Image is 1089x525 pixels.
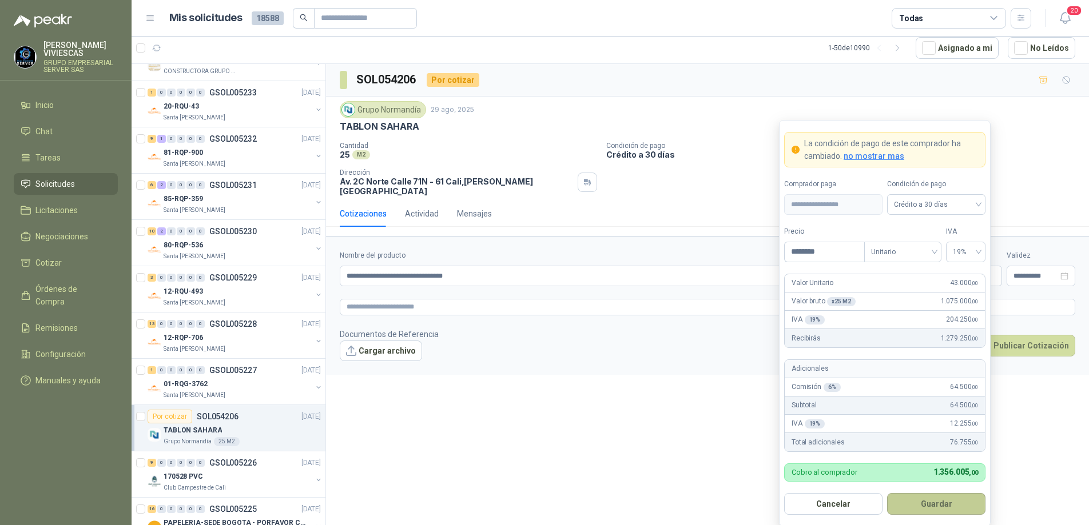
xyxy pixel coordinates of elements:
[164,194,203,205] p: 85-RQP-359
[950,382,978,392] span: 64.500
[164,344,225,354] p: Santa [PERSON_NAME]
[971,316,978,323] span: ,00
[209,320,257,328] p: GSOL005228
[899,12,923,25] div: Todas
[971,335,978,342] span: ,00
[14,121,118,142] a: Chat
[157,505,166,513] div: 0
[950,418,978,429] span: 12.255
[340,177,573,196] p: Av. 2C Norte Calle 71N - 61 Cali , [PERSON_NAME][GEOGRAPHIC_DATA]
[209,459,257,467] p: GSOL005226
[792,382,841,392] p: Comisión
[35,257,62,269] span: Cotizar
[164,437,212,446] p: Grupo Normandía
[792,278,833,288] p: Valor Unitario
[340,142,597,150] p: Cantidad
[431,105,474,115] p: 29 ago, 2025
[340,250,842,261] label: Nombre del producto
[792,418,825,429] p: IVA
[971,298,978,304] span: ,00
[167,366,176,374] div: 0
[301,411,321,422] p: [DATE]
[209,135,257,143] p: GSOL005232
[35,125,53,138] span: Chat
[148,363,323,400] a: 1 0 0 0 0 0 GSOL005227[DATE] Company Logo01-RQG-3762Santa [PERSON_NAME]
[148,317,323,354] a: 13 0 0 0 0 0 GSOL005228[DATE] Company Logo12-RQP-706Santa [PERSON_NAME]
[209,227,257,235] p: GSOL005230
[14,173,118,195] a: Solicitudes
[828,39,907,57] div: 1 - 50 de 10990
[887,493,985,515] button: Guardar
[177,366,185,374] div: 0
[164,286,203,297] p: 12-RQU-493
[950,400,978,411] span: 64.500
[35,178,75,190] span: Solicitudes
[252,11,284,25] span: 18588
[301,272,321,283] p: [DATE]
[148,505,156,513] div: 16
[164,147,203,158] p: 81-RQP-900
[164,67,236,76] p: CONSTRUCTORA GRUPO FIP
[164,113,225,122] p: Santa [PERSON_NAME]
[356,71,418,89] h3: SOL054206
[164,159,225,169] p: Santa [PERSON_NAME]
[209,274,257,282] p: GSOL005229
[148,274,156,282] div: 3
[971,439,978,446] span: ,00
[148,132,323,169] a: 9 1 0 0 0 0 GSOL005232[DATE] Company Logo81-RQP-900Santa [PERSON_NAME]
[186,135,195,143] div: 0
[148,58,161,71] img: Company Logo
[784,226,864,237] label: Precio
[209,505,257,513] p: GSOL005225
[1055,8,1075,29] button: 20
[196,505,205,513] div: 0
[196,459,205,467] div: 0
[196,366,205,374] div: 0
[805,419,825,428] div: 19 %
[148,459,156,467] div: 9
[35,99,54,111] span: Inicio
[987,335,1075,356] button: Publicar Cotización
[148,89,156,97] div: 1
[148,135,156,143] div: 9
[784,493,883,515] button: Cancelar
[35,204,78,217] span: Licitaciones
[167,320,176,328] div: 0
[340,169,573,177] p: Dirección
[196,181,205,189] div: 0
[14,14,72,27] img: Logo peakr
[209,181,257,189] p: GSOL005231
[148,225,323,261] a: 10 2 0 0 0 0 GSOL005230[DATE] Company Logo80-RQP-536Santa [PERSON_NAME]
[35,283,107,308] span: Órdenes de Compra
[1066,5,1082,16] span: 20
[177,89,185,97] div: 0
[43,41,118,57] p: [PERSON_NAME] VIVIESCAS
[792,400,817,411] p: Subtotal
[35,374,101,387] span: Manuales y ayuda
[167,89,176,97] div: 0
[186,459,195,467] div: 0
[196,89,205,97] div: 0
[14,343,118,365] a: Configuración
[1008,37,1075,59] button: No Leídos
[301,180,321,191] p: [DATE]
[196,227,205,235] div: 0
[164,240,203,251] p: 80-RQP-536
[167,459,176,467] div: 0
[148,271,323,307] a: 3 0 0 0 0 0 GSOL005229[DATE] Company Logo12-RQU-493Santa [PERSON_NAME]
[14,46,36,68] img: Company Logo
[1007,250,1075,261] label: Validez
[157,320,166,328] div: 0
[969,469,978,476] span: ,00
[35,230,88,243] span: Negociaciones
[14,226,118,247] a: Negociaciones
[132,405,325,451] a: Por cotizarSOL054206[DATE] Company LogoTABLON SAHARAGrupo Normandía25 M2
[164,379,208,390] p: 01-RQG-3762
[157,459,166,467] div: 0
[167,274,176,282] div: 0
[148,289,161,303] img: Company Logo
[186,320,195,328] div: 0
[157,135,166,143] div: 1
[14,94,118,116] a: Inicio
[301,365,321,376] p: [DATE]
